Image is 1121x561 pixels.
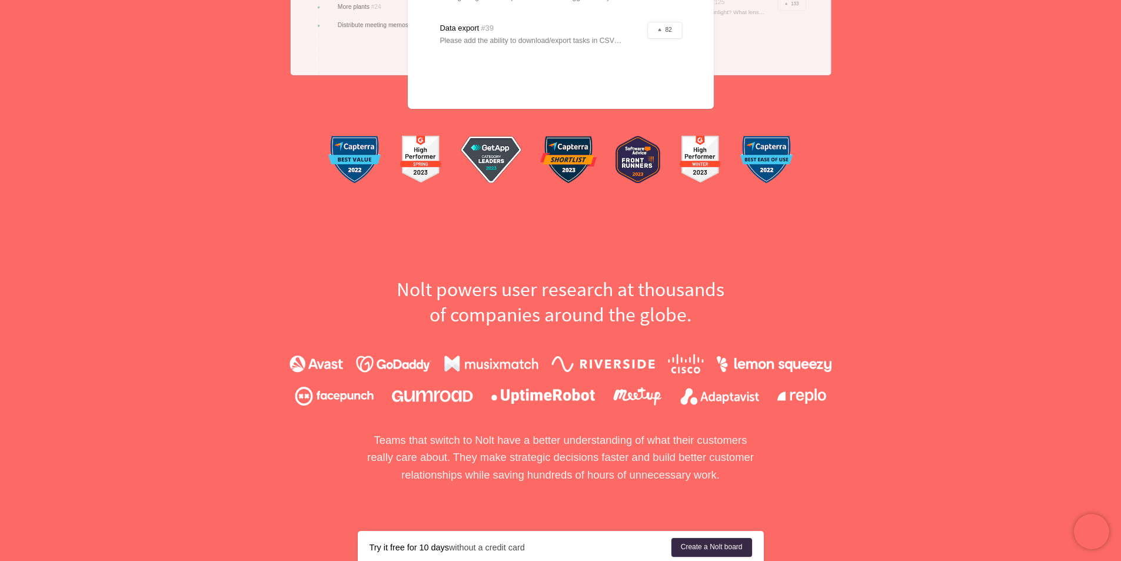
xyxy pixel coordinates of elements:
img: godaddy.fea34582f6.png [356,356,431,373]
img: softwareAdvice.8928b0e2d4.png [616,136,660,183]
img: getApp.168aadcbc8.png [461,136,521,183]
img: cisco.095899e268.png [668,354,704,374]
img: g2-1.d59c70ff4a.png [400,132,442,187]
p: Teams that switch to Nolt have a better understanding of what their customers really care about. ... [358,431,764,483]
img: musixmatch.134dacf828.png [444,356,538,372]
img: adaptavist.4060977e04.png [680,388,759,405]
strong: Try it free for 10 days [370,542,449,552]
img: g2-2.67a1407cb9.png [679,132,721,187]
h2: Nolt powers user research at thousands of companies around the globe. [358,277,764,328]
img: avast.6829f2e004.png [290,356,343,373]
a: Create a Nolt board [671,537,752,556]
img: meetup.9107d9babc.png [613,387,662,406]
img: capterra-1.a005f88887.png [328,136,381,183]
img: uptimerobot.920923f729.png [491,389,595,404]
div: without a credit card [370,541,671,553]
img: capterra-2.aadd15ad95.png [740,136,793,183]
iframe: Chatra live chat [1074,514,1109,549]
img: replo.43f45c7cdc.png [777,389,826,404]
img: capterra-3.4ae8dd4a3b.png [540,136,597,183]
img: lemonsqueezy.bc0263d410.png [717,356,831,372]
img: facepunch.2d9380a33e.png [295,387,374,405]
img: riverside.224b59c4e9.png [551,356,655,372]
img: gumroad.2d33986aca.png [392,390,473,402]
